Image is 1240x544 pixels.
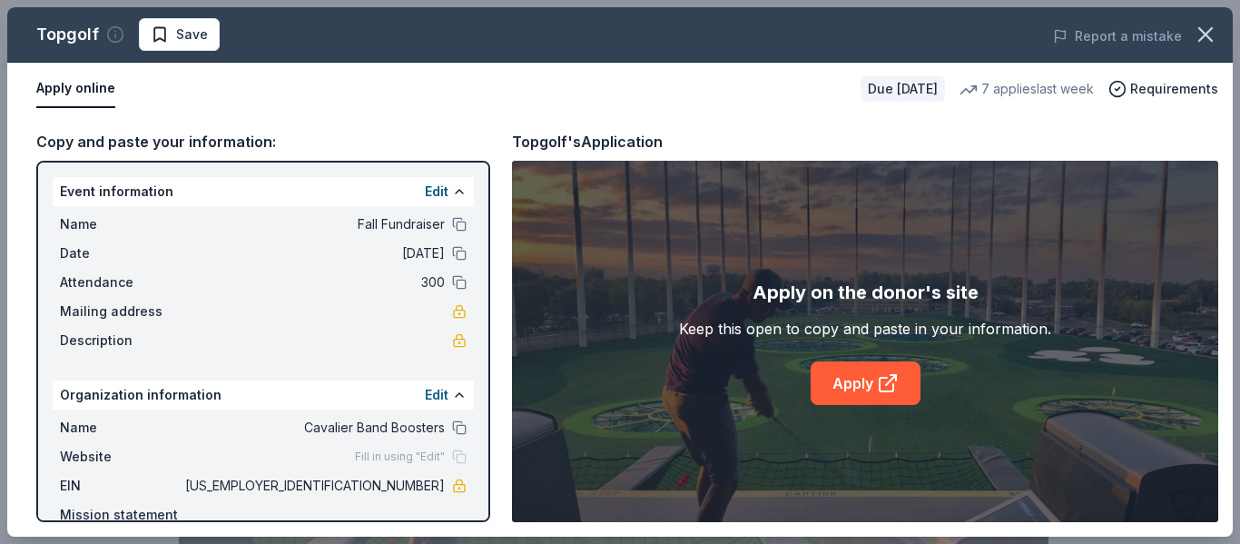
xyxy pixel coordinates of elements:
[60,330,182,351] span: Description
[512,130,663,153] div: Topgolf's Application
[182,272,445,293] span: 300
[60,242,182,264] span: Date
[182,417,445,439] span: Cavalier Band Boosters
[355,450,445,464] span: Fill in using "Edit"
[182,475,445,497] span: [US_EMPLOYER_IDENTIFICATION_NUMBER]
[36,20,99,49] div: Topgolf
[1053,25,1182,47] button: Report a mistake
[60,272,182,293] span: Attendance
[60,213,182,235] span: Name
[60,301,182,322] span: Mailing address
[36,130,490,153] div: Copy and paste your information:
[425,181,448,203] button: Edit
[60,417,182,439] span: Name
[960,78,1094,100] div: 7 applies last week
[139,18,220,51] button: Save
[753,278,979,307] div: Apply on the donor's site
[36,70,115,108] button: Apply online
[60,446,182,468] span: Website
[861,76,945,102] div: Due [DATE]
[182,242,445,264] span: [DATE]
[811,361,920,405] a: Apply
[176,24,208,45] span: Save
[182,213,445,235] span: Fall Fundraiser
[679,318,1051,340] div: Keep this open to copy and paste in your information.
[425,384,448,406] button: Edit
[1108,78,1218,100] button: Requirements
[60,504,467,526] div: Mission statement
[1130,78,1218,100] span: Requirements
[60,475,182,497] span: EIN
[53,177,474,206] div: Event information
[53,381,474,410] div: Organization information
